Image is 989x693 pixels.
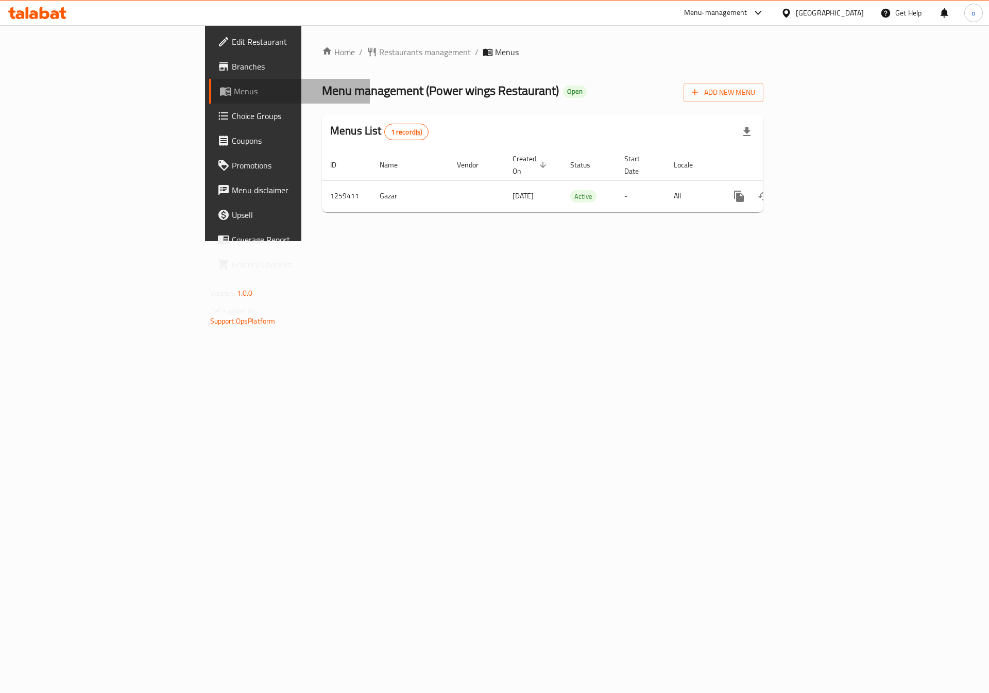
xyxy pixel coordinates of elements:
span: Open [563,87,587,96]
a: Menus [209,79,370,104]
div: Export file [735,120,759,144]
div: Menu-management [684,7,747,19]
span: o [971,7,975,19]
th: Actions [719,149,834,181]
span: Status [570,159,604,171]
td: All [666,180,719,212]
div: Total records count [384,124,429,140]
div: Active [570,190,596,202]
span: Edit Restaurant [232,36,362,48]
div: Open [563,86,587,98]
h2: Menus List [330,123,429,140]
button: more [727,184,752,209]
span: Menu management ( Power wings Restaurant ) [322,79,559,102]
a: Support.OpsPlatform [210,314,276,328]
a: Branches [209,54,370,79]
td: - [616,180,666,212]
span: Choice Groups [232,110,362,122]
span: Active [570,191,596,202]
span: Get support on: [210,304,258,317]
span: Vendor [457,159,492,171]
span: Start Date [624,153,653,177]
span: Upsell [232,209,362,221]
a: Upsell [209,202,370,227]
a: Promotions [209,153,370,178]
span: [DATE] [513,189,534,202]
span: Promotions [232,159,362,172]
a: Edit Restaurant [209,29,370,54]
span: Branches [232,60,362,73]
span: Add New Menu [692,86,755,99]
a: Menu disclaimer [209,178,370,202]
span: 1.0.0 [237,286,253,300]
span: Menu disclaimer [232,184,362,196]
a: Choice Groups [209,104,370,128]
span: Created On [513,153,550,177]
span: Menus [234,85,362,97]
span: Version: [210,286,235,300]
span: Coverage Report [232,233,362,246]
span: Grocery Checklist [232,258,362,271]
a: Coupons [209,128,370,153]
td: Gazar [371,180,449,212]
span: Coupons [232,134,362,147]
span: Menus [495,46,519,58]
nav: breadcrumb [322,46,763,58]
button: Change Status [752,184,776,209]
span: Restaurants management [379,46,471,58]
a: Restaurants management [367,46,471,58]
span: 1 record(s) [385,127,429,137]
button: Add New Menu [684,83,763,102]
a: Coverage Report [209,227,370,252]
span: Locale [674,159,706,171]
span: Name [380,159,411,171]
table: enhanced table [322,149,834,212]
li: / [475,46,479,58]
span: ID [330,159,350,171]
div: [GEOGRAPHIC_DATA] [796,7,864,19]
a: Grocery Checklist [209,252,370,277]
